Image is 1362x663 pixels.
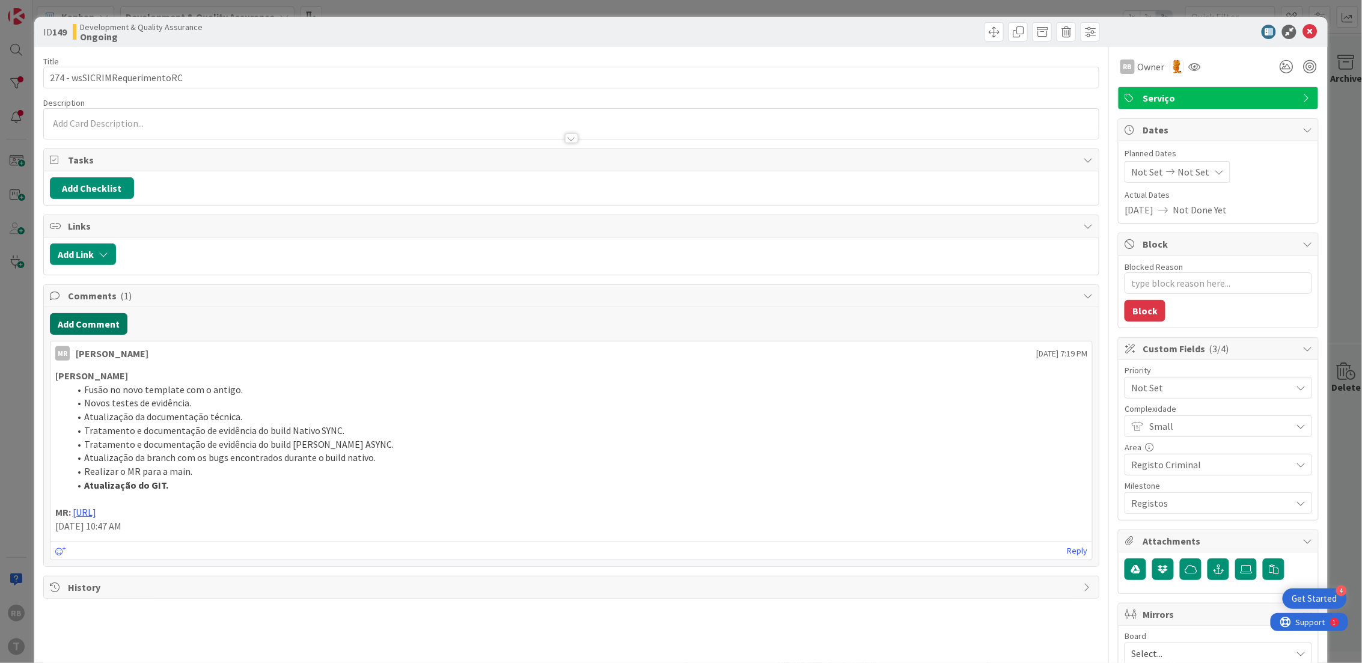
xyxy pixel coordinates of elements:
[55,506,71,518] strong: MR:
[1036,347,1087,360] span: [DATE] 7:19 PM
[1143,341,1296,356] span: Custom Fields
[84,451,376,463] span: Atualização da branch com os bugs encontrados durante o build nativo.
[1125,443,1312,451] div: Area
[1125,366,1312,374] div: Priority
[1209,343,1229,355] span: ( 3/4 )
[1143,534,1296,548] span: Attachments
[43,97,85,108] span: Description
[1131,379,1285,396] span: Not Set
[76,346,148,361] div: [PERSON_NAME]
[1143,607,1296,622] span: Mirrors
[43,56,59,67] label: Title
[84,424,345,436] span: Tratamento e documentação de evidência do build Nativo SYNC.
[63,5,66,14] div: 1
[1131,495,1285,512] span: Registos
[1125,632,1146,640] span: Board
[1067,543,1087,558] a: Reply
[80,22,203,32] span: Development & Quality Assurance
[55,346,70,361] div: MR
[1131,456,1285,473] span: Registo Criminal
[73,506,96,518] a: [URL]
[1125,189,1312,201] span: Actual Dates
[52,26,67,38] b: 149
[84,397,191,409] span: Novos testes de evidência.
[84,383,243,396] span: Fusão no novo template com o antigo.
[50,243,116,265] button: Add Link
[68,580,1078,594] span: History
[55,520,121,532] span: [DATE] 10:47 AM
[120,290,132,302] span: ( 1 )
[1336,585,1347,596] div: 4
[1283,588,1347,609] div: Open Get Started checklist, remaining modules: 4
[1143,91,1296,105] span: Serviço
[1149,418,1285,435] span: Small
[1125,481,1312,490] div: Milestone
[1143,237,1296,251] span: Block
[1131,165,1163,179] span: Not Set
[68,289,1078,303] span: Comments
[25,2,55,16] span: Support
[1292,593,1337,605] div: Get Started
[1120,60,1135,74] div: RB
[1170,60,1183,73] img: RL
[68,219,1078,233] span: Links
[84,465,192,477] span: Realizar o MR para a main.
[1125,261,1183,272] label: Blocked Reason
[50,177,134,199] button: Add Checklist
[84,479,168,491] strong: Atualização do GIT.
[1143,123,1296,137] span: Dates
[68,153,1078,167] span: Tasks
[43,67,1100,88] input: type card name here...
[1173,203,1227,217] span: Not Done Yet
[80,32,203,41] b: Ongoing
[55,370,128,382] strong: [PERSON_NAME]
[1177,165,1209,179] span: Not Set
[84,411,242,423] span: Atualização da documentação técnica.
[1125,203,1153,217] span: [DATE]
[50,313,127,335] button: Add Comment
[1125,405,1312,413] div: Complexidade
[84,438,394,450] span: Tratamento e documentação de evidência do build [PERSON_NAME] ASYNC.
[1125,147,1312,160] span: Planned Dates
[1125,300,1165,322] button: Block
[43,25,67,39] span: ID
[1131,645,1285,662] span: Select...
[1137,60,1164,74] span: Owner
